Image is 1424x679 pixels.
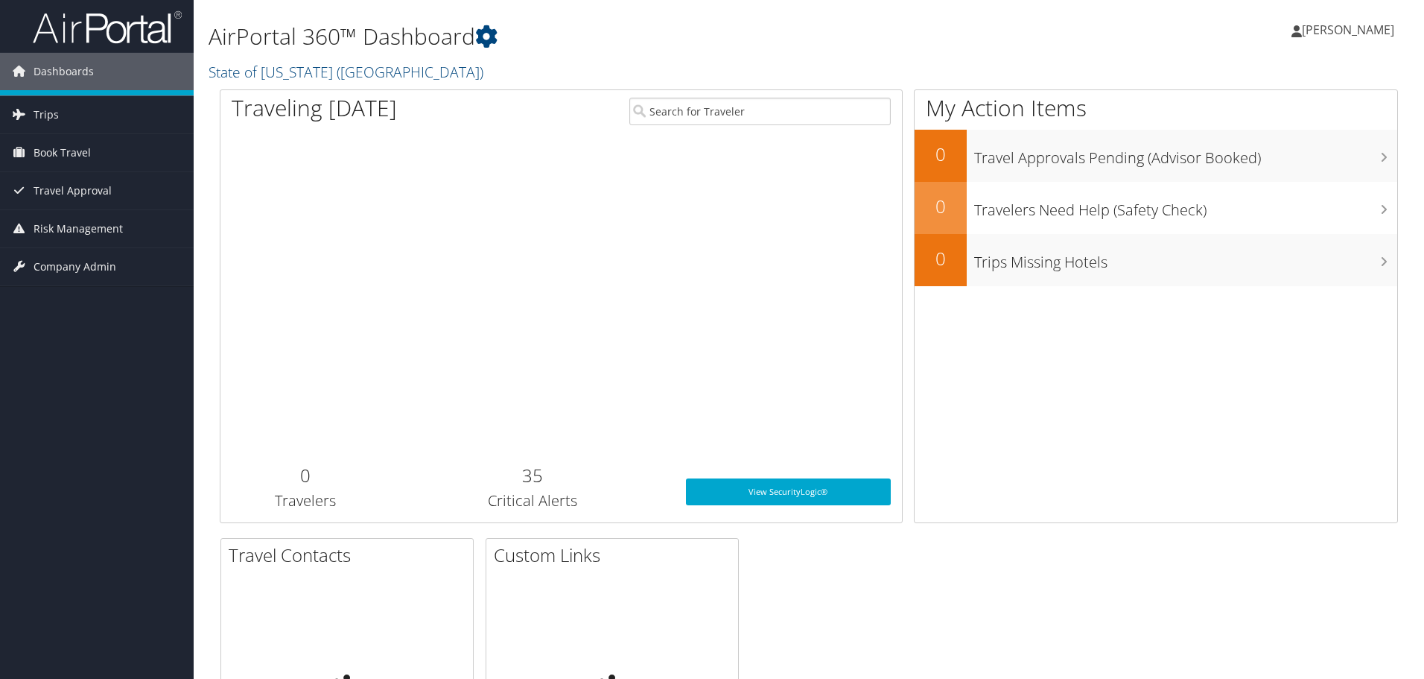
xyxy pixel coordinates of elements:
span: Dashboards [34,53,94,90]
h3: Travel Approvals Pending (Advisor Booked) [974,140,1397,168]
span: Travel Approval [34,172,112,209]
a: 0Trips Missing Hotels [915,234,1397,286]
input: Search for Traveler [629,98,891,125]
img: airportal-logo.png [33,10,182,45]
h2: Custom Links [494,543,738,568]
h3: Critical Alerts [402,490,664,511]
h2: 0 [232,463,380,488]
span: Book Travel [34,134,91,171]
h1: Traveling [DATE] [232,92,397,124]
h3: Travelers [232,490,380,511]
span: Company Admin [34,248,116,285]
h1: My Action Items [915,92,1397,124]
h2: 35 [402,463,664,488]
span: Risk Management [34,210,123,247]
h2: Travel Contacts [229,543,473,568]
a: View SecurityLogic® [686,479,891,505]
h2: 0 [915,246,967,271]
span: [PERSON_NAME] [1302,22,1394,38]
a: [PERSON_NAME] [1291,7,1409,52]
h3: Travelers Need Help (Safety Check) [974,192,1397,221]
h1: AirPortal 360™ Dashboard [209,21,1009,52]
a: State of [US_STATE] ([GEOGRAPHIC_DATA]) [209,62,487,82]
a: 0Travelers Need Help (Safety Check) [915,182,1397,234]
h2: 0 [915,194,967,219]
span: Trips [34,96,59,133]
h3: Trips Missing Hotels [974,244,1397,273]
a: 0Travel Approvals Pending (Advisor Booked) [915,130,1397,182]
h2: 0 [915,142,967,167]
